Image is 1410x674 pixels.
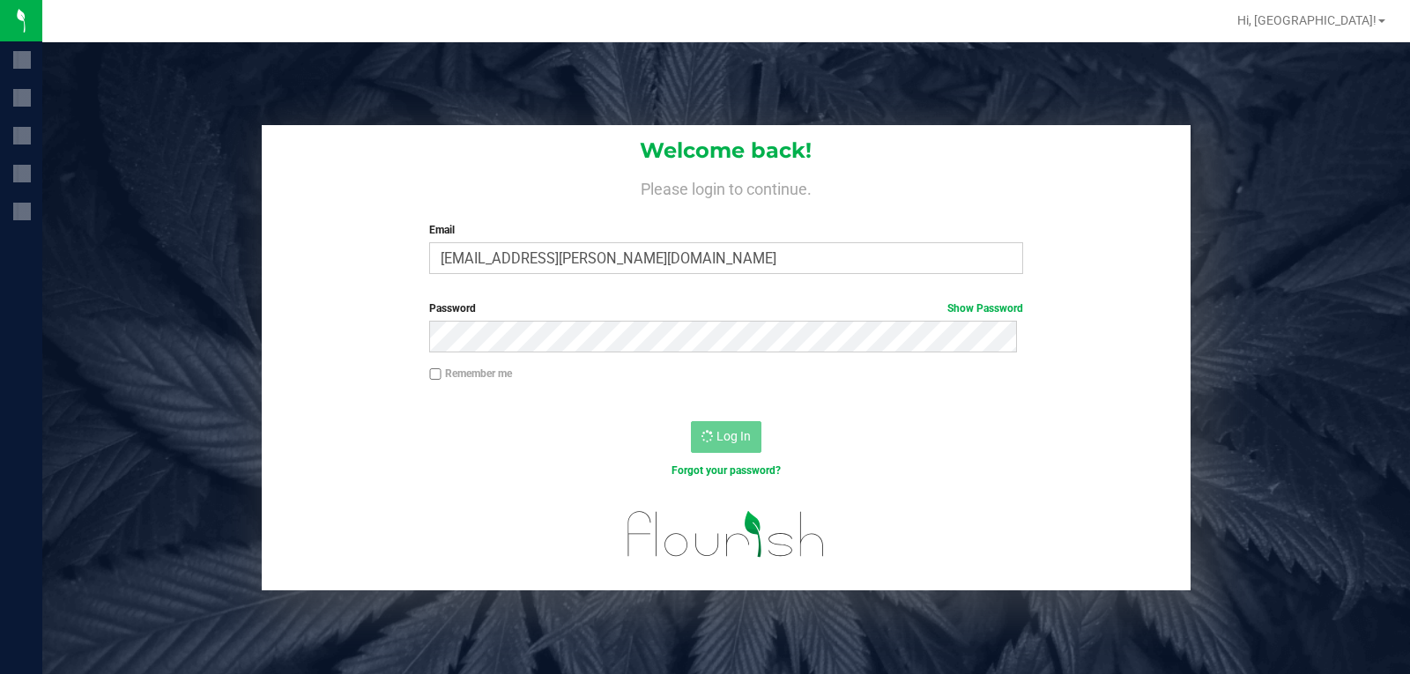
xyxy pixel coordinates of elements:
span: Log In [716,429,751,443]
a: Show Password [947,302,1023,315]
a: Forgot your password? [672,464,781,477]
button: Log In [691,421,761,453]
img: flourish_logo.svg [610,497,842,572]
h4: Please login to continue. [262,176,1191,197]
h1: Welcome back! [262,139,1191,162]
span: Hi, [GEOGRAPHIC_DATA]! [1237,13,1377,27]
label: Email [429,222,1022,238]
input: Remember me [429,368,442,381]
label: Remember me [429,366,512,381]
span: Password [429,302,476,315]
